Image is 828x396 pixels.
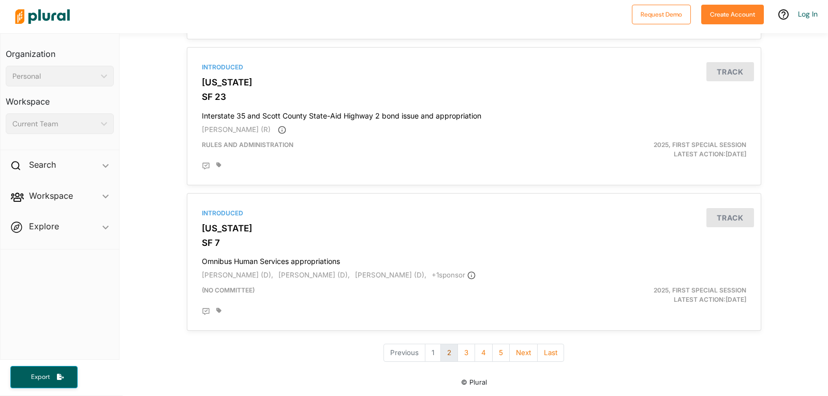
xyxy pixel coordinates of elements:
h3: SF 23 [202,92,746,102]
span: Export [24,373,57,382]
button: 4 [475,344,493,362]
small: © Plural [461,378,487,386]
div: Latest Action: [DATE] [567,140,754,159]
button: 5 [492,344,510,362]
h3: Workspace [6,86,114,109]
span: 2025, First Special Session [654,141,746,149]
div: Introduced [202,209,746,218]
button: Create Account [701,5,764,24]
span: [PERSON_NAME] (D), [202,271,273,279]
button: 3 [457,344,475,362]
h4: Omnibus Human Services appropriations [202,252,746,266]
h3: Organization [6,39,114,62]
button: Next [509,344,538,362]
a: Log In [798,9,818,19]
span: 2025, First Special Session [654,286,746,294]
div: Add tags [216,307,221,314]
span: Rules and Administration [202,141,293,149]
button: Track [706,208,754,227]
button: Request Demo [632,5,691,24]
button: 2 [440,344,458,362]
h3: [US_STATE] [202,223,746,233]
a: Create Account [701,8,764,19]
div: Introduced [202,63,746,72]
div: Personal [12,71,97,82]
div: Current Team [12,119,97,129]
h4: Interstate 35 and Scott County State-Aid Highway 2 bond issue and appropriation [202,107,746,121]
span: [PERSON_NAME] (R) [202,125,271,134]
div: Add Position Statement [202,307,210,316]
span: [PERSON_NAME] (D), [355,271,426,279]
h3: [US_STATE] [202,77,746,87]
div: (no committee) [194,286,567,304]
div: Latest Action: [DATE] [567,286,754,304]
div: Add Position Statement [202,162,210,170]
button: Export [10,366,78,388]
span: + 1 sponsor [432,271,476,279]
h2: Search [29,159,56,170]
button: Last [537,344,564,362]
button: Track [706,62,754,81]
h3: SF 7 [202,238,746,248]
a: Request Demo [632,8,691,19]
div: Add tags [216,162,221,168]
span: [PERSON_NAME] (D), [278,271,350,279]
